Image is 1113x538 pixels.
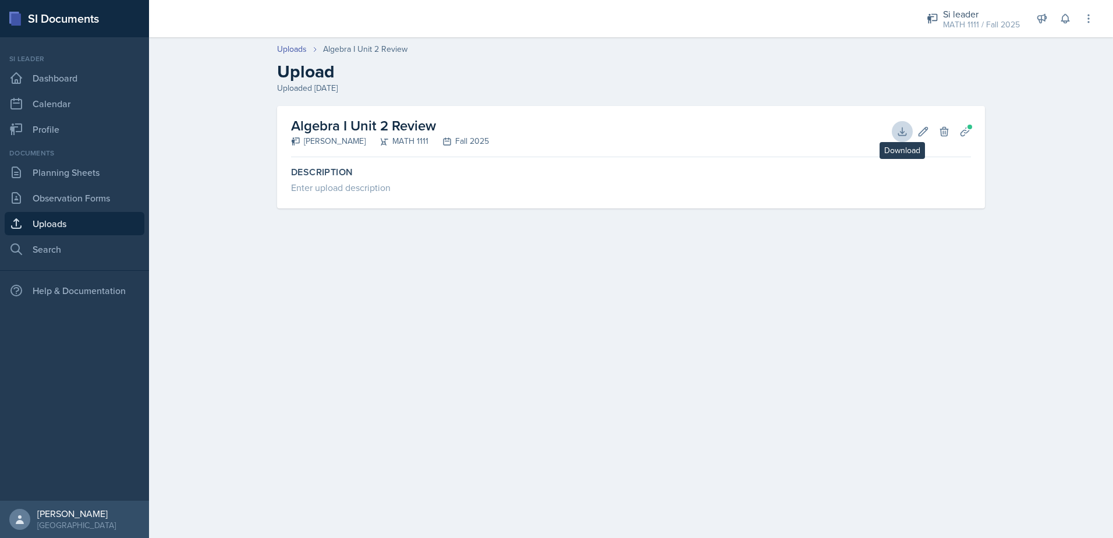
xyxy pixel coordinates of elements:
a: Calendar [5,92,144,115]
div: [PERSON_NAME] [291,135,366,147]
div: Enter upload description [291,180,971,194]
div: [PERSON_NAME] [37,508,116,519]
a: Search [5,238,144,261]
div: MATH 1111 / Fall 2025 [943,19,1020,31]
div: MATH 1111 [366,135,428,147]
div: Uploaded [DATE] [277,82,985,94]
h2: Algebra I Unit 2 Review [291,115,489,136]
a: Observation Forms [5,186,144,210]
a: Profile [5,118,144,141]
button: Download [892,121,913,142]
a: Uploads [5,212,144,235]
div: Documents [5,148,144,158]
h2: Upload [277,61,985,82]
div: Si leader [943,7,1020,21]
label: Description [291,167,971,178]
div: Si leader [5,54,144,64]
div: Algebra I Unit 2 Review [323,43,407,55]
div: [GEOGRAPHIC_DATA] [37,519,116,531]
a: Dashboard [5,66,144,90]
div: Help & Documentation [5,279,144,302]
a: Planning Sheets [5,161,144,184]
a: Uploads [277,43,307,55]
div: Fall 2025 [428,135,489,147]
